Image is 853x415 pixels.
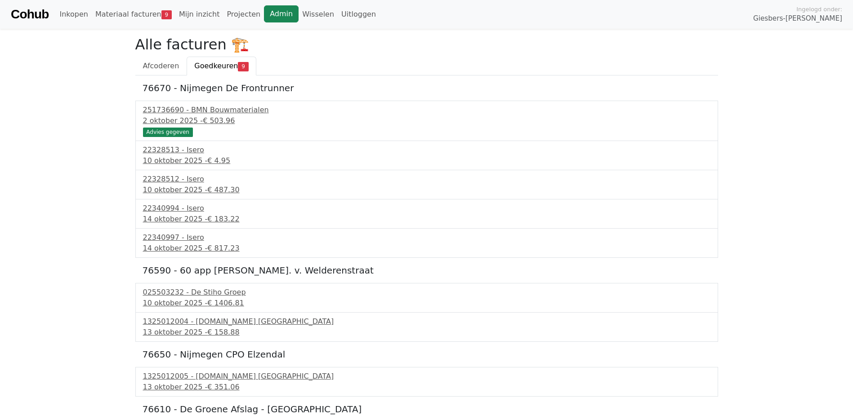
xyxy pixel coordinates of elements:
span: Ingelogd onder: [796,5,842,13]
span: 9 [161,10,172,19]
span: € 487.30 [207,185,239,194]
a: Admin [264,5,299,22]
a: 22328512 - Isero10 oktober 2025 -€ 487.30 [143,174,710,195]
a: Wisselen [299,5,338,23]
div: 22328513 - Isero [143,145,710,155]
a: 22328513 - Isero10 oktober 2025 -€ 4.95 [143,145,710,166]
a: Materiaal facturen9 [92,5,175,23]
span: 9 [238,62,248,71]
div: 22328512 - Isero [143,174,710,185]
a: Uitloggen [338,5,380,23]
span: € 4.95 [207,156,230,165]
span: Giesbers-[PERSON_NAME] [753,13,842,24]
a: 1325012004 - [DOMAIN_NAME] [GEOGRAPHIC_DATA]13 oktober 2025 -€ 158.88 [143,316,710,338]
a: 251736690 - BMN Bouwmaterialen2 oktober 2025 -€ 503.96 Advies gegeven [143,105,710,136]
a: Afcoderen [135,57,187,75]
h5: 76610 - De Groene Afslag - [GEOGRAPHIC_DATA] [143,404,711,415]
a: 22340994 - Isero14 oktober 2025 -€ 183.22 [143,203,710,225]
div: 14 oktober 2025 - [143,214,710,225]
a: Mijn inzicht [175,5,223,23]
span: Goedkeuren [194,62,238,70]
span: € 1406.81 [207,299,244,307]
div: 22340994 - Isero [143,203,710,214]
h5: 76650 - Nijmegen CPO Elzendal [143,349,711,360]
span: € 351.06 [207,383,239,391]
a: 1325012005 - [DOMAIN_NAME] [GEOGRAPHIC_DATA]13 oktober 2025 -€ 351.06 [143,371,710,393]
div: 2 oktober 2025 - [143,115,710,126]
div: 025503232 - De Stiho Groep [143,287,710,298]
h2: Alle facturen 🏗️ [135,36,718,53]
a: Inkopen [56,5,91,23]
div: 1325012004 - [DOMAIN_NAME] [GEOGRAPHIC_DATA] [143,316,710,327]
div: 10 oktober 2025 - [143,185,710,195]
a: 025503232 - De Stiho Groep10 oktober 2025 -€ 1406.81 [143,287,710,309]
div: 13 oktober 2025 - [143,327,710,338]
span: € 817.23 [207,244,239,252]
h5: 76590 - 60 app [PERSON_NAME]. v. Welderenstraat [143,265,711,276]
span: € 503.96 [203,116,235,125]
div: 22340997 - Isero [143,232,710,243]
span: Afcoderen [143,62,179,70]
a: Projecten [223,5,264,23]
div: Advies gegeven [143,128,193,137]
a: Goedkeuren9 [187,57,256,75]
div: 10 oktober 2025 - [143,298,710,309]
a: 22340997 - Isero14 oktober 2025 -€ 817.23 [143,232,710,254]
span: € 183.22 [207,215,239,223]
div: 251736690 - BMN Bouwmaterialen [143,105,710,115]
span: € 158.88 [207,328,239,336]
div: 14 oktober 2025 - [143,243,710,254]
h5: 76670 - Nijmegen De Frontrunner [143,83,711,93]
div: 10 oktober 2025 - [143,155,710,166]
div: 13 oktober 2025 - [143,382,710,393]
a: Cohub [11,4,49,25]
div: 1325012005 - [DOMAIN_NAME] [GEOGRAPHIC_DATA] [143,371,710,382]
